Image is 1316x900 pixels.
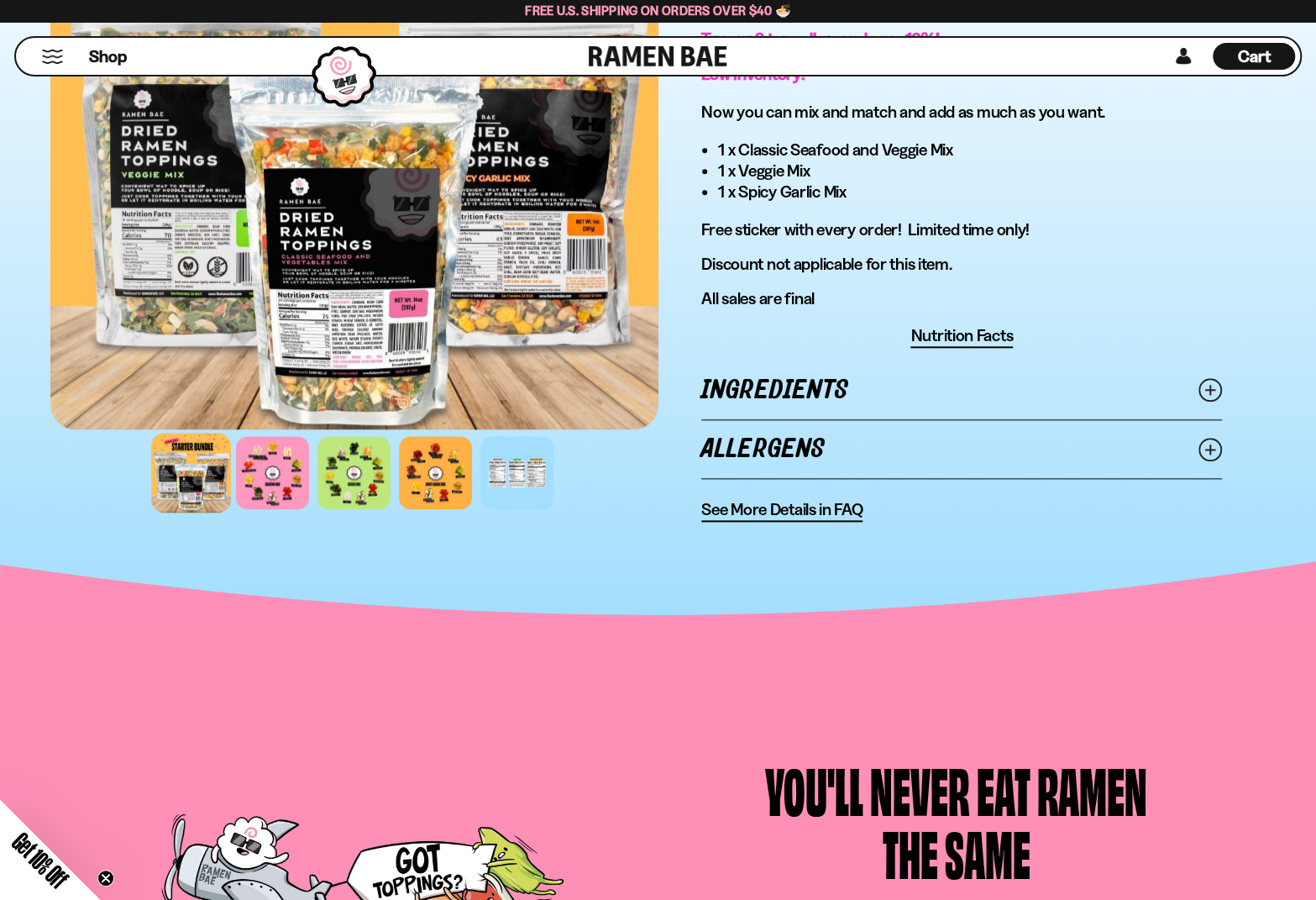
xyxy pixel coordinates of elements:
span: Nutrition Facts [910,325,1013,346]
a: Shop [89,43,127,70]
div: Cart [1213,38,1295,75]
span: Free U.S. Shipping on Orders over $40 🍜 [525,3,791,18]
li: 1 x Classic Seafood and Veggie Mix [718,139,1222,161]
p: All sales are final [701,288,1222,309]
div: Same [944,821,1030,884]
span: Shop [89,45,127,68]
h3: Now you can mix and match and add as much as you want. [701,102,1222,123]
a: Ingredients [701,361,1222,419]
button: Mobile Menu Trigger [41,50,64,64]
button: Nutrition Facts [910,325,1013,348]
div: Ramen [1037,758,1147,821]
button: Close teaser [97,870,114,887]
li: 1 x Spicy Garlic Mix [718,182,1222,203]
li: 1 x Veggie Mix [718,161,1222,182]
div: the [882,821,937,884]
a: Allergens [701,420,1222,478]
span: Cart [1238,46,1271,66]
span: Get 10% Off [8,827,73,892]
div: Never [870,758,970,821]
div: You'll [765,758,863,821]
a: See More Details in FAQ [701,499,862,522]
div: Eat [977,758,1030,821]
p: Free sticker with every order! Limited time only! [701,219,1222,240]
span: See More Details in FAQ [701,499,862,520]
span: Discount not applicable for this item. [701,254,952,274]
